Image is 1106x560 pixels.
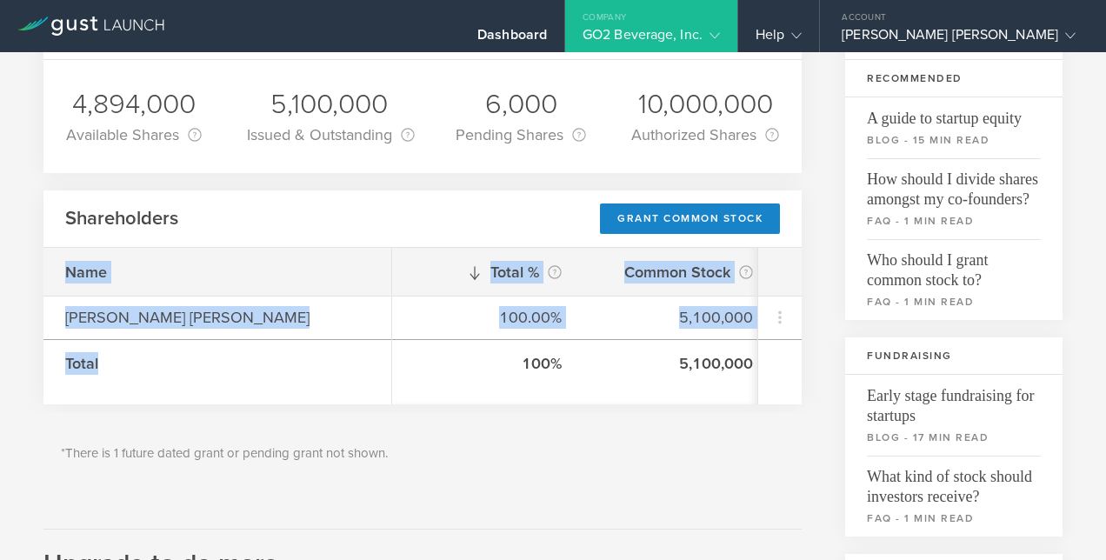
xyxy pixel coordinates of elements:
[845,337,1063,375] h3: Fundraising
[66,86,202,123] div: 4,894,000
[247,123,410,147] div: Issued & Outstanding
[867,239,1041,290] span: Who should I grant common stock to?
[605,352,753,375] div: 5,100,000
[867,158,1041,210] span: How should I divide shares amongst my co-founders?
[456,123,586,147] div: Pending Shares
[845,456,1063,537] a: What kind of stock should investors receive?faq - 1 min read
[65,306,370,329] div: [PERSON_NAME] [PERSON_NAME]
[842,26,1076,52] div: [PERSON_NAME] [PERSON_NAME]
[414,306,562,329] div: 100.00%
[65,352,370,375] div: Total
[867,375,1041,426] span: Early stage fundraising for startups
[605,306,753,329] div: 5,100,000
[414,352,562,375] div: 100%
[845,239,1063,320] a: Who should I grant common stock to?faq - 1 min read
[247,86,410,123] div: 5,100,000
[845,158,1063,239] a: How should I divide shares amongst my co-founders?faq - 1 min read
[600,203,780,234] div: Grant Common Stock
[867,456,1041,507] span: What kind of stock should investors receive?
[414,260,562,284] div: Total %
[631,123,779,147] div: Authorized Shares
[845,60,1063,97] h3: Recommended
[845,375,1063,456] a: Early stage fundraising for startupsblog - 17 min read
[65,261,370,283] div: Name
[867,97,1041,129] span: A guide to startup equity
[66,123,202,147] div: Available Shares
[631,86,779,123] div: 10,000,000
[867,132,1041,148] small: blog - 15 min read
[867,294,1041,310] small: faq - 1 min read
[65,206,178,231] h2: Shareholders
[756,26,802,52] div: Help
[1019,477,1106,560] iframe: Chat Widget
[583,26,720,52] div: GO2 Beverage, Inc.
[605,260,753,284] div: Common Stock
[477,26,547,52] div: Dashboard
[867,510,1041,526] small: faq - 1 min read
[867,430,1041,445] small: blog - 17 min read
[845,97,1063,158] a: A guide to startup equityblog - 15 min read
[61,443,784,463] p: *There is 1 future dated grant or pending grant not shown.
[456,86,586,123] div: 6,000
[867,213,1041,229] small: faq - 1 min read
